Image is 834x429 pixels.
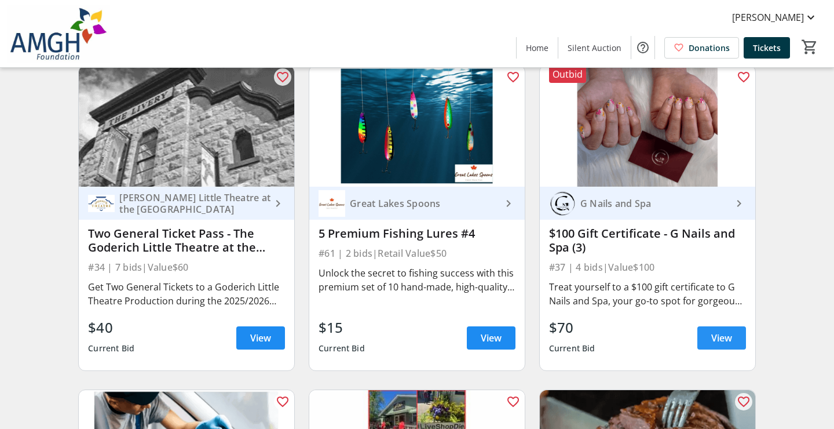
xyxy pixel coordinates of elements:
[549,190,576,217] img: G Nails and Spa
[7,5,110,63] img: Alexandra Marine & General Hospital Foundation's Logo
[88,190,115,217] img: Goderich Little Theatre at the Livery
[345,198,502,209] div: Great Lakes Spoons
[558,37,631,59] a: Silent Auction
[799,37,820,57] button: Cart
[549,259,746,275] div: #37 | 4 bids | Value $100
[88,317,134,338] div: $40
[549,317,595,338] div: $70
[737,395,751,409] mat-icon: favorite_outline
[276,70,290,84] mat-icon: favorite_outline
[319,245,515,261] div: #61 | 2 bids | Retail Value $50
[549,227,746,255] div: $100 Gift Certificate - G Nails and Spa (3)
[467,326,515,350] a: View
[711,331,732,345] span: View
[79,66,294,187] img: Two General Ticket Pass - The Goderich Little Theatre at the Livery (2)
[737,70,751,84] mat-icon: favorite_outline
[236,326,285,350] a: View
[79,187,294,220] a: Goderich Little Theatre at the Livery[PERSON_NAME] Little Theatre at the [GEOGRAPHIC_DATA]
[319,266,515,294] div: Unlock the secret to fishing success with this premium set of 10 hand-made, high-quality lures. C...
[309,66,525,187] img: 5 Premium Fishing Lures #4
[664,37,739,59] a: Donations
[697,326,746,350] a: View
[502,197,515,210] mat-icon: keyboard_arrow_right
[549,66,586,83] div: Outbid
[689,42,730,54] span: Donations
[568,42,621,54] span: Silent Auction
[319,317,365,338] div: $15
[517,37,558,59] a: Home
[631,36,654,59] button: Help
[732,197,746,210] mat-icon: keyboard_arrow_right
[481,331,502,345] span: View
[88,280,285,308] div: Get Two General Tickets to a Goderich Little Theatre Production during the 2025/2026 season!
[549,338,595,359] div: Current Bid
[319,338,365,359] div: Current Bid
[753,42,781,54] span: Tickets
[540,66,755,187] img: $100 Gift Certificate - G Nails and Spa (3)
[250,331,271,345] span: View
[271,197,285,210] mat-icon: keyboard_arrow_right
[744,37,790,59] a: Tickets
[576,198,732,209] div: G Nails and Spa
[88,227,285,255] div: Two General Ticket Pass - The Goderich Little Theatre at the [GEOGRAPHIC_DATA] (2)
[506,70,520,84] mat-icon: favorite_outline
[549,280,746,308] div: Treat yourself to a $100 gift certificate to G Nails and Spa, your go-to spot for gorgeous nails ...
[88,338,134,359] div: Current Bid
[276,395,290,409] mat-icon: favorite_outline
[732,10,804,24] span: [PERSON_NAME]
[540,187,755,220] a: G Nails and Spa G Nails and Spa
[526,42,548,54] span: Home
[319,227,515,241] div: 5 Premium Fishing Lures #4
[723,8,827,27] button: [PERSON_NAME]
[115,192,271,215] div: [PERSON_NAME] Little Theatre at the [GEOGRAPHIC_DATA]
[88,259,285,275] div: #34 | 7 bids | Value $60
[309,187,525,220] a: Great Lakes SpoonsGreat Lakes Spoons
[319,190,345,217] img: Great Lakes Spoons
[506,395,520,409] mat-icon: favorite_outline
